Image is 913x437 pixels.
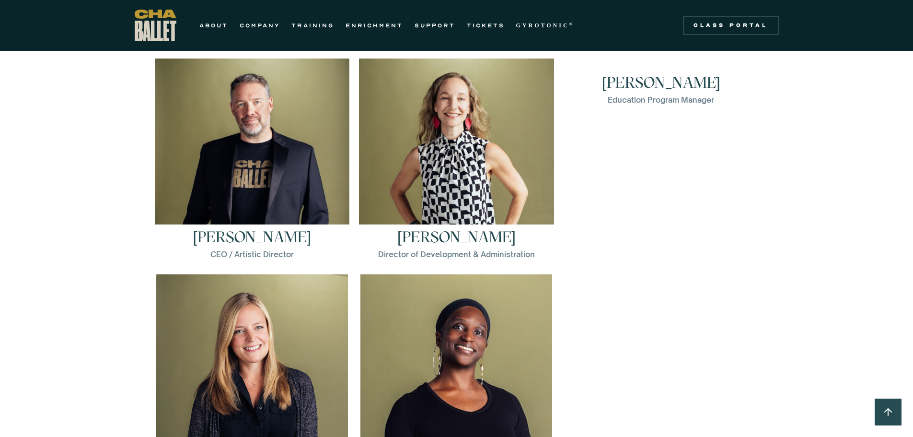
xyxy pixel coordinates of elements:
div: Director of Development & Administration [378,248,535,260]
h3: [PERSON_NAME] [193,229,311,245]
a: [PERSON_NAME]Education Program Manager [564,59,759,260]
div: Education Program Manager [608,94,714,106]
a: TICKETS [467,20,505,31]
a: TRAINING [291,20,334,31]
strong: GYROTONIC [516,22,569,29]
a: [PERSON_NAME]Director of Development & Administration [359,59,554,260]
a: Class Portal [683,16,779,35]
a: GYROTONIC® [516,20,575,31]
a: ENRICHMENT [346,20,403,31]
a: SUPPORT [415,20,455,31]
a: COMPANY [240,20,280,31]
a: [PERSON_NAME]CEO / Artistic Director [155,59,350,260]
sup: ® [569,22,575,26]
div: Class Portal [689,22,773,29]
div: CEO / Artistic Director [210,248,294,260]
a: ABOUT [199,20,228,31]
h3: [PERSON_NAME] [397,229,516,245]
h3: [PERSON_NAME] [602,75,720,90]
a: home [135,10,176,41]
